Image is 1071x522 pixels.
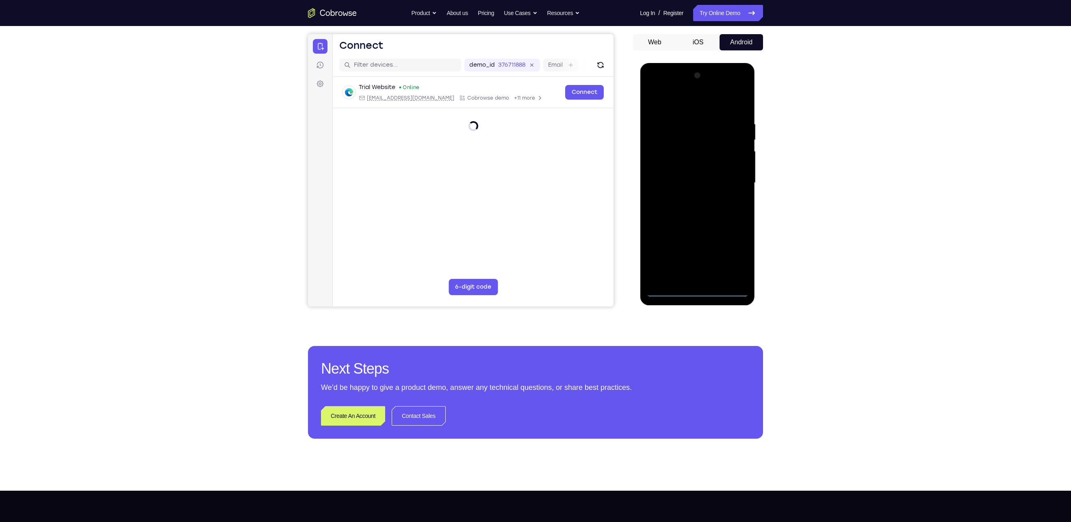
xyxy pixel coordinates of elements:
a: Go to the home page [308,8,357,18]
a: Contact Sales [392,406,446,426]
a: Try Online Demo [693,5,763,21]
button: Android [720,34,763,50]
a: Log In [640,5,655,21]
button: iOS [676,34,720,50]
button: Web [633,34,676,50]
iframe: Agent [308,34,614,307]
span: / [658,8,660,18]
button: Resources [547,5,580,21]
button: Use Cases [504,5,537,21]
a: About us [447,5,468,21]
button: Product [412,5,437,21]
p: We’d be happy to give a product demo, answer any technical questions, or share best practices. [321,382,750,393]
a: Pricing [478,5,494,21]
a: Register [663,5,683,21]
a: Create An Account [321,406,385,426]
h2: Next Steps [321,359,750,378]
